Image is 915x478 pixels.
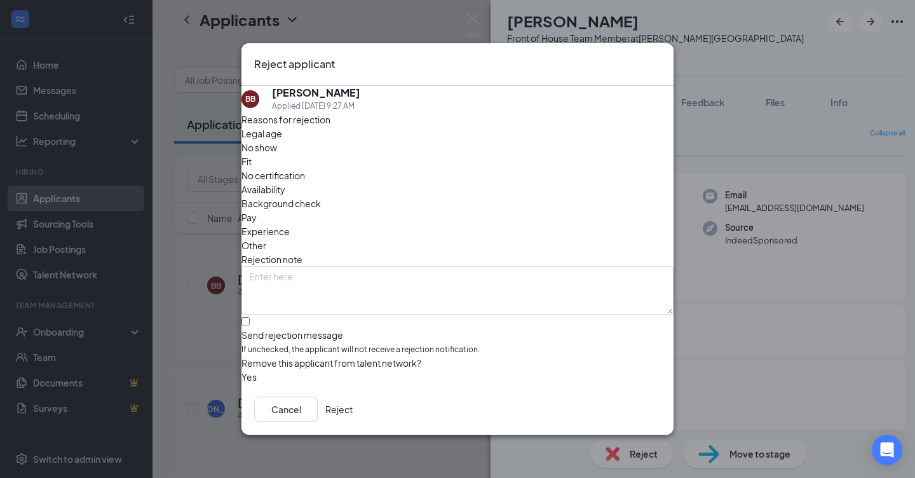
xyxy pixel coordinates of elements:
[241,370,257,384] span: Yes
[254,397,318,422] button: Cancel
[872,435,902,465] div: Open Intercom Messenger
[272,86,360,100] h5: [PERSON_NAME]
[241,357,421,369] span: Remove this applicant from talent network?
[241,329,674,341] div: Send rejection message
[245,93,255,104] div: BB
[241,126,282,140] span: Legal age
[254,56,335,72] h3: Reject applicant
[241,140,277,154] span: No show
[241,196,321,210] span: Background check
[241,224,290,238] span: Experience
[241,154,252,168] span: Fit
[272,100,360,113] div: Applied [DATE] 9:27 AM
[241,114,330,125] span: Reasons for rejection
[241,344,674,356] span: If unchecked, the applicant will not receive a rejection notification.
[241,254,302,265] span: Rejection note
[241,210,257,224] span: Pay
[241,238,266,252] span: Other
[241,168,305,182] span: No certification
[325,397,353,422] button: Reject
[241,317,250,325] input: Send rejection messageIf unchecked, the applicant will not receive a rejection notification.
[241,182,285,196] span: Availability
